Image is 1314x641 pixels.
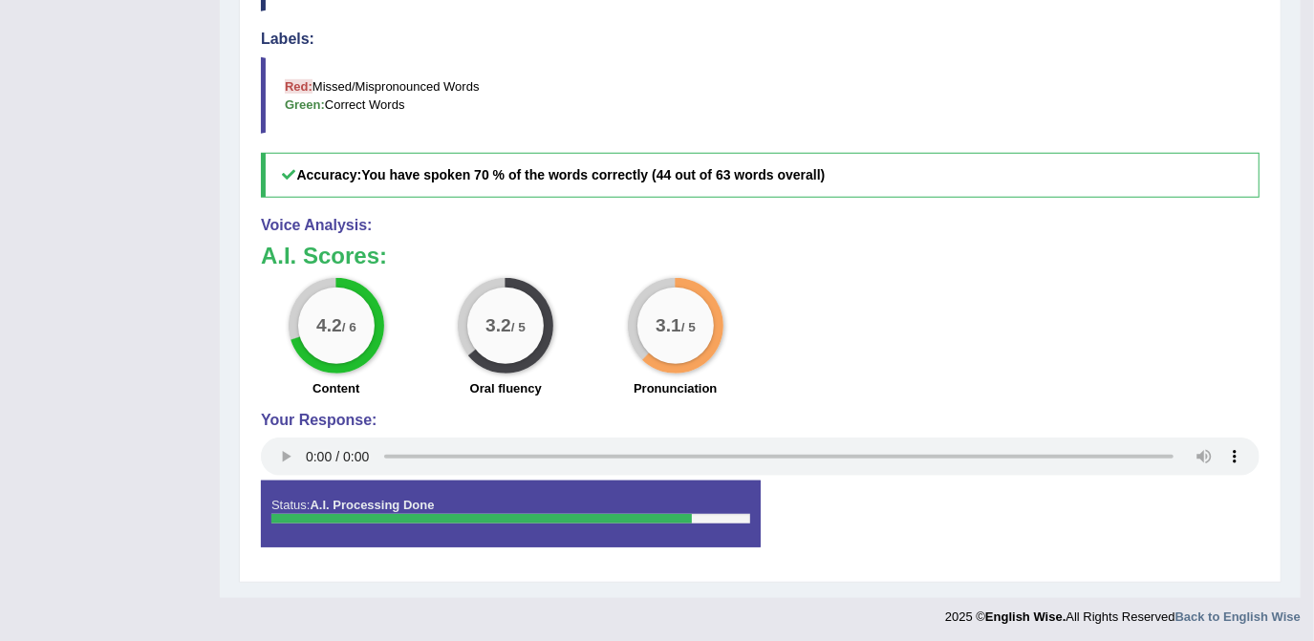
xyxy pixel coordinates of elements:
[261,217,1260,234] h4: Voice Analysis:
[634,379,717,397] label: Pronunciation
[285,79,312,94] b: Red:
[945,598,1301,626] div: 2025 © All Rights Reserved
[656,315,681,336] big: 3.1
[261,481,761,547] div: Status:
[985,609,1066,624] strong: English Wise.
[261,153,1260,198] h5: Accuracy:
[312,379,359,397] label: Content
[342,321,356,335] small: / 6
[470,379,542,397] label: Oral fluency
[681,321,696,335] small: / 5
[485,315,511,336] big: 3.2
[310,498,434,512] strong: A.I. Processing Done
[261,412,1260,429] h4: Your Response:
[261,57,1260,134] blockquote: Missed/Mispronounced Words Correct Words
[511,321,526,335] small: / 5
[261,243,387,268] b: A.I. Scores:
[316,315,342,336] big: 4.2
[261,31,1260,48] h4: Labels:
[1175,609,1301,624] a: Back to English Wise
[361,167,825,182] b: You have spoken 70 % of the words correctly (44 out of 63 words overall)
[285,97,325,112] b: Green:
